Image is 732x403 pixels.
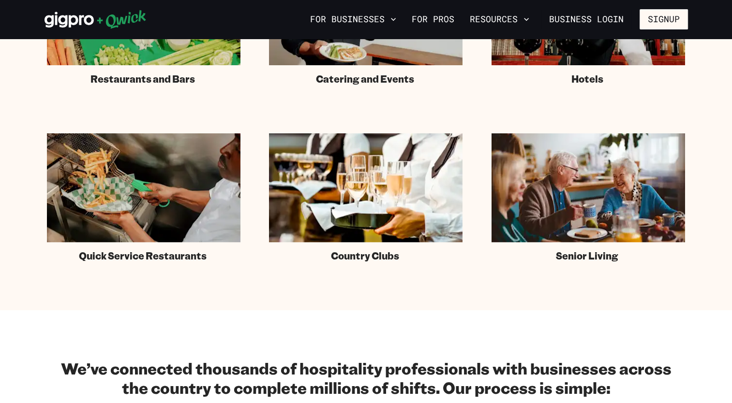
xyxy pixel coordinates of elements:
a: Senior Living [492,133,685,262]
a: For Pros [408,11,458,28]
h2: We’ve connected thousands of hospitality professionals with businesses across the country to comp... [54,359,678,397]
a: Business Login [541,9,632,29]
img: Country club catered event [269,133,463,242]
a: Country Clubs [269,133,463,262]
a: Quick Service Restaurants [47,133,240,262]
span: Quick Service Restaurants [79,250,207,262]
span: Catering and Events [316,73,414,85]
button: For Businesses [306,11,400,28]
span: Restaurants and Bars [90,73,195,85]
button: Resources [466,11,533,28]
button: Signup [640,9,688,29]
img: Fast food fry station [47,133,240,242]
span: Senior Living [556,250,618,262]
span: Hotels [571,73,603,85]
span: Country Clubs [331,250,399,262]
img: Server bringing food to a retirement community member [492,133,685,242]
